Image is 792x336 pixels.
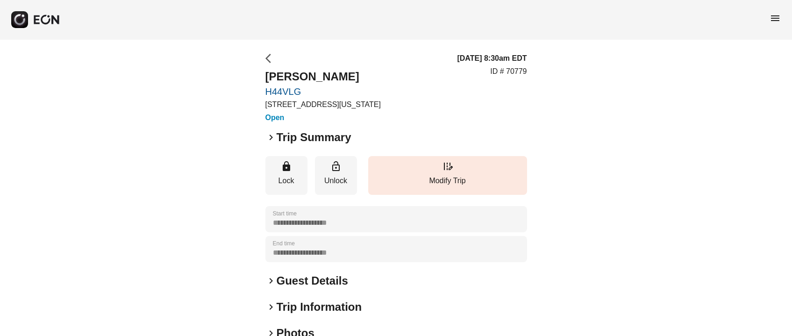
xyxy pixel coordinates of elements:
[277,300,362,315] h2: Trip Information
[265,86,381,97] a: H44VLG
[265,69,381,84] h2: [PERSON_NAME]
[442,161,453,172] span: edit_road
[277,273,348,288] h2: Guest Details
[281,161,292,172] span: lock
[265,112,381,123] h3: Open
[265,99,381,110] p: [STREET_ADDRESS][US_STATE]
[368,156,527,195] button: Modify Trip
[265,301,277,313] span: keyboard_arrow_right
[770,13,781,24] span: menu
[315,156,357,195] button: Unlock
[270,175,303,186] p: Lock
[277,130,351,145] h2: Trip Summary
[265,53,277,64] span: arrow_back_ios
[330,161,342,172] span: lock_open
[265,132,277,143] span: keyboard_arrow_right
[265,275,277,286] span: keyboard_arrow_right
[320,175,352,186] p: Unlock
[490,66,527,77] p: ID # 70779
[373,175,522,186] p: Modify Trip
[265,156,307,195] button: Lock
[457,53,527,64] h3: [DATE] 8:30am EDT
